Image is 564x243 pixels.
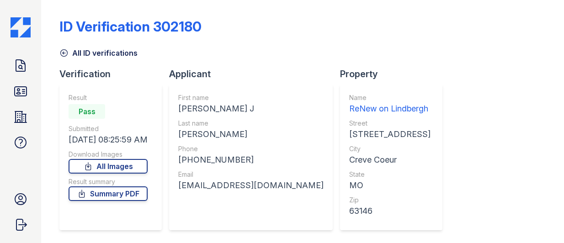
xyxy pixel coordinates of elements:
[178,170,324,179] div: Email
[69,93,148,102] div: Result
[349,144,431,153] div: City
[69,104,105,119] div: Pass
[69,150,148,159] div: Download Images
[178,144,324,153] div: Phone
[69,133,148,146] div: [DATE] 08:25:59 AM
[69,177,148,186] div: Result summary
[69,159,148,174] a: All Images
[349,119,431,128] div: Street
[11,17,31,37] img: CE_Icon_Blue-c292c112584629df590d857e76928e9f676e5b41ef8f769ba2f05ee15b207248.png
[349,205,431,217] div: 63146
[349,179,431,192] div: MO
[59,68,169,80] div: Verification
[349,153,431,166] div: Creve Coeur
[178,102,324,115] div: [PERSON_NAME] J
[178,179,324,192] div: [EMAIL_ADDRESS][DOMAIN_NAME]
[178,153,324,166] div: [PHONE_NUMBER]
[59,18,202,35] div: ID Verification 302180
[349,170,431,179] div: State
[349,128,431,141] div: [STREET_ADDRESS]
[349,102,431,115] div: ReNew on Lindbergh
[178,93,324,102] div: First name
[69,186,148,201] a: Summary PDF
[169,68,340,80] div: Applicant
[349,93,431,102] div: Name
[349,93,431,115] a: Name ReNew on Lindbergh
[69,124,148,133] div: Submitted
[178,128,324,141] div: [PERSON_NAME]
[178,119,324,128] div: Last name
[59,48,138,58] a: All ID verifications
[349,195,431,205] div: Zip
[340,68,450,80] div: Property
